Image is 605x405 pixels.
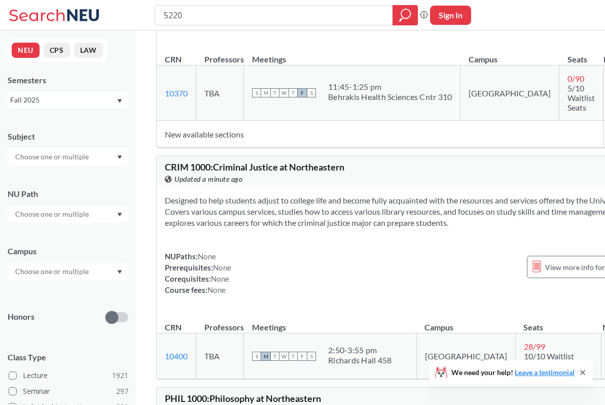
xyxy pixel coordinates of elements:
[117,99,122,103] svg: Dropdown arrow
[8,75,128,86] div: Semesters
[174,174,242,185] span: Updated a minute ago
[8,263,128,280] div: Dropdown arrow
[298,352,307,361] span: F
[524,351,574,370] span: 10/10 Waitlist Seats
[524,342,545,351] span: 28 / 99
[416,312,515,333] th: Campus
[10,265,95,278] input: Choose one or multiple
[117,270,122,274] svg: Dropdown arrow
[261,88,270,97] span: M
[399,8,411,22] svg: magnifying glass
[165,393,321,404] span: PHIL 1000 : Philosophy at Northeastern
[261,352,270,361] span: M
[165,54,182,65] div: CRN
[328,345,392,355] div: 2:50 - 3:55 pm
[460,44,559,65] th: Campus
[416,333,515,379] td: [GEOGRAPHIC_DATA]
[244,44,460,65] th: Meetings
[328,82,452,92] div: 11:45 - 1:25 pm
[270,352,279,361] span: T
[196,65,244,121] td: TBA
[196,312,244,333] th: Professors
[163,7,385,24] input: Class, professor, course number, "phrase"
[44,43,70,58] button: CPS
[213,263,231,272] span: None
[298,88,307,97] span: F
[12,43,40,58] button: NEU
[9,385,128,398] label: Seminar
[451,369,575,376] span: We need your help!
[270,88,279,97] span: T
[165,88,188,98] a: 10370
[198,252,216,261] span: None
[196,333,244,379] td: TBA
[8,352,128,363] span: Class Type
[196,44,244,65] th: Professors
[165,251,231,295] div: NUPaths: Prerequisites: Corequisites: Course fees:
[289,352,298,361] span: T
[165,322,182,333] div: CRN
[515,368,575,377] a: Leave a testimonial
[8,206,128,223] div: Dropdown arrow
[117,155,122,159] svg: Dropdown arrow
[9,369,128,382] label: Lecture
[10,94,116,106] div: Fall 2025
[165,161,344,173] span: CRIM 1000 : Criminal Justice at Northeastern
[515,312,601,333] th: Seats
[165,351,188,361] a: 10400
[244,312,417,333] th: Meetings
[8,188,128,199] div: NU Path
[252,352,261,361] span: S
[393,5,418,25] div: magnifying glass
[157,121,603,148] td: New available sections
[112,370,128,381] span: 1921
[460,65,559,121] td: [GEOGRAPHIC_DATA]
[559,44,603,65] th: Seats
[567,74,584,83] span: 0 / 90
[8,246,128,257] div: Campus
[279,88,289,97] span: W
[8,148,128,165] div: Dropdown arrow
[10,151,95,163] input: Choose one or multiple
[10,208,95,220] input: Choose one or multiple
[252,88,261,97] span: S
[289,88,298,97] span: T
[328,92,452,102] div: Behrakis Health Sciences Cntr 310
[116,386,128,397] span: 297
[307,352,316,361] span: S
[279,352,289,361] span: W
[211,274,229,283] span: None
[567,83,595,112] span: 5/10 Waitlist Seats
[74,43,103,58] button: LAW
[307,88,316,97] span: S
[430,6,471,25] button: Sign In
[328,355,392,365] div: Richards Hall 458
[8,92,128,108] div: Fall 2025Dropdown arrow
[8,131,128,142] div: Subject
[207,285,226,294] span: None
[117,213,122,217] svg: Dropdown arrow
[8,311,34,323] p: Honors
